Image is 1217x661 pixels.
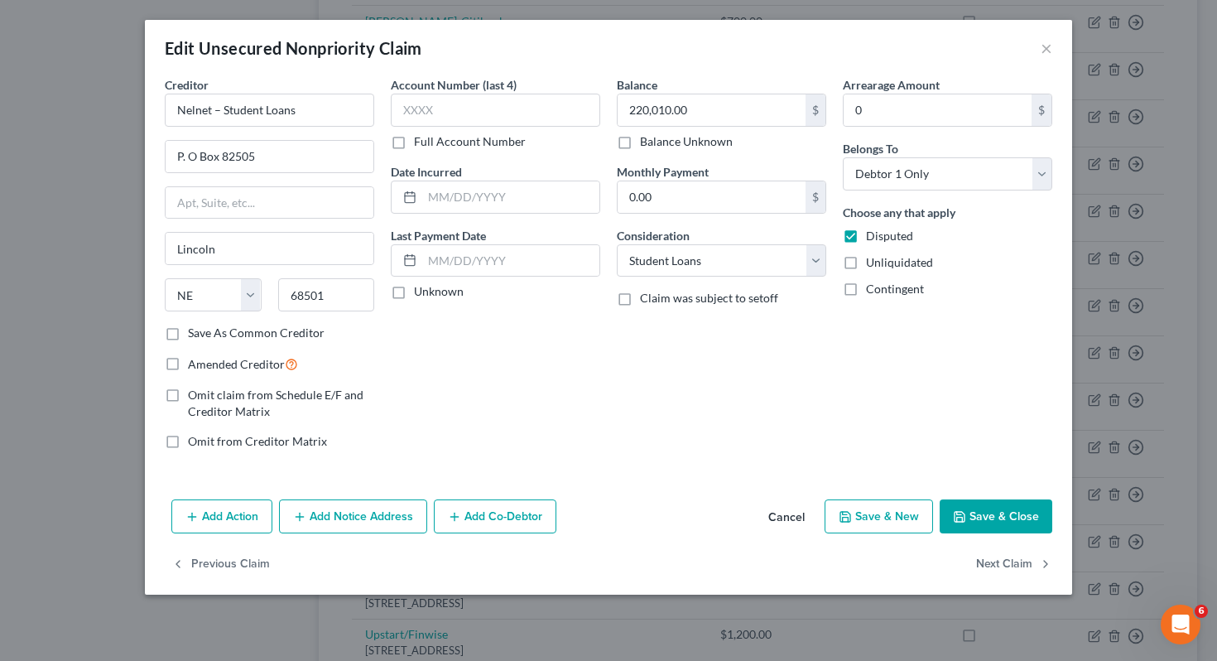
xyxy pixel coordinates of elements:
[414,283,464,300] label: Unknown
[434,499,556,534] button: Add Co-Debtor
[1032,94,1051,126] div: $
[1041,38,1052,58] button: ×
[166,187,373,219] input: Apt, Suite, etc...
[825,499,933,534] button: Save & New
[640,291,778,305] span: Claim was subject to setoff
[843,142,898,156] span: Belongs To
[940,499,1052,534] button: Save & Close
[806,181,825,213] div: $
[422,245,599,277] input: MM/DD/YYYY
[617,163,709,181] label: Monthly Payment
[166,141,373,172] input: Enter address...
[755,501,818,534] button: Cancel
[618,181,806,213] input: 0.00
[391,76,517,94] label: Account Number (last 4)
[866,255,933,269] span: Unliquidated
[278,278,375,311] input: Enter zip...
[866,282,924,296] span: Contingent
[391,94,600,127] input: XXXX
[391,163,462,181] label: Date Incurred
[165,94,374,127] input: Search creditor by name...
[166,233,373,264] input: Enter city...
[843,76,940,94] label: Arrearage Amount
[171,547,270,581] button: Previous Claim
[165,78,209,92] span: Creditor
[188,357,285,371] span: Amended Creditor
[843,204,955,221] label: Choose any that apply
[188,325,325,341] label: Save As Common Creditor
[866,229,913,243] span: Disputed
[414,133,526,150] label: Full Account Number
[171,499,272,534] button: Add Action
[617,76,657,94] label: Balance
[640,133,733,150] label: Balance Unknown
[165,36,422,60] div: Edit Unsecured Nonpriority Claim
[279,499,427,534] button: Add Notice Address
[806,94,825,126] div: $
[976,547,1052,581] button: Next Claim
[618,94,806,126] input: 0.00
[188,388,363,418] span: Omit claim from Schedule E/F and Creditor Matrix
[391,227,486,244] label: Last Payment Date
[844,94,1032,126] input: 0.00
[422,181,599,213] input: MM/DD/YYYY
[617,227,690,244] label: Consideration
[1161,605,1200,644] iframe: Intercom live chat
[1195,605,1208,618] span: 6
[188,434,327,448] span: Omit from Creditor Matrix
